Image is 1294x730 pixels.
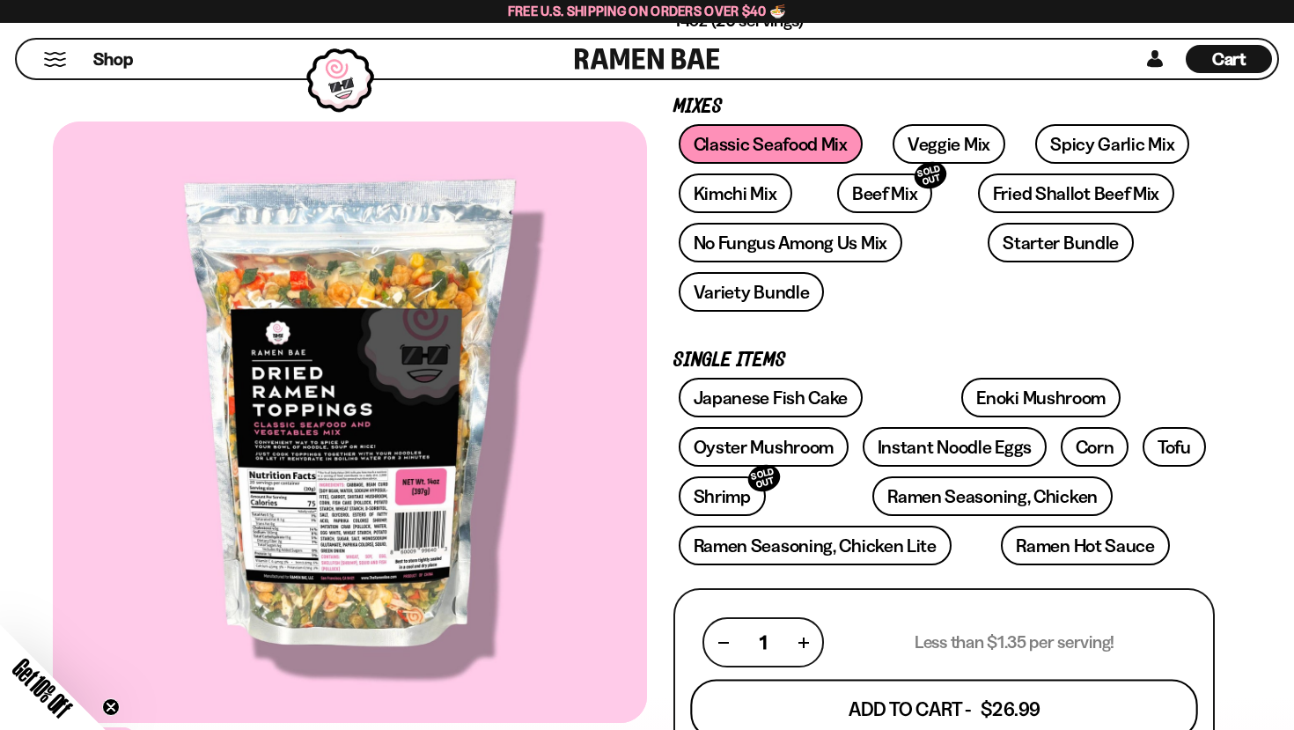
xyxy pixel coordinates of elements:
a: Starter Bundle [988,223,1134,262]
a: Tofu [1143,427,1206,467]
a: Oyster Mushroom [679,427,849,467]
a: Ramen Hot Sauce [1001,526,1170,565]
a: Japanese Fish Cake [679,378,864,417]
a: Enoki Mushroom [961,378,1121,417]
span: Free U.S. Shipping on Orders over $40 🍜 [508,3,787,19]
a: Spicy Garlic Mix [1035,124,1189,164]
a: Ramen Seasoning, Chicken Lite [679,526,952,565]
a: Kimchi Mix [679,173,792,213]
a: Veggie Mix [893,124,1005,164]
span: 1 [760,631,767,653]
span: Cart [1212,48,1246,70]
a: Cart [1186,40,1272,78]
p: Mixes [673,99,1215,115]
a: Variety Bundle [679,272,825,312]
a: Fried Shallot Beef Mix [978,173,1174,213]
p: Less than $1.35 per serving! [915,631,1114,653]
a: Beef MixSOLD OUT [837,173,933,213]
span: Shop [93,48,133,71]
a: No Fungus Among Us Mix [679,223,902,262]
a: Shop [93,45,133,73]
a: Corn [1061,427,1129,467]
div: SOLD OUT [912,159,951,193]
a: ShrimpSOLD OUT [679,476,766,516]
button: Mobile Menu Trigger [43,52,67,67]
div: SOLD OUT [745,461,783,496]
span: Get 10% Off [8,653,77,722]
button: Close teaser [102,698,120,716]
a: Instant Noodle Eggs [863,427,1047,467]
a: Ramen Seasoning, Chicken [872,476,1113,516]
p: Single Items [673,352,1215,369]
